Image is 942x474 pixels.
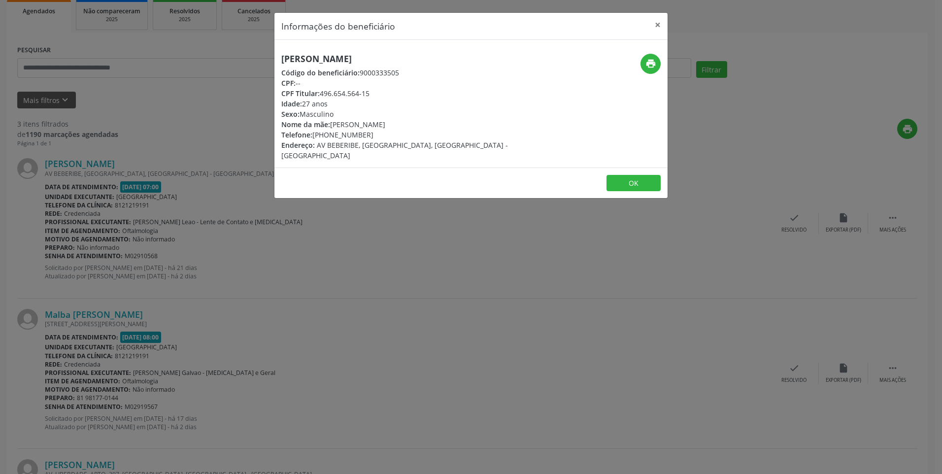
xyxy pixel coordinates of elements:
button: OK [606,175,661,192]
span: Idade: [281,99,302,108]
span: Nome da mãe: [281,120,330,129]
div: 496.654.564-15 [281,88,530,99]
div: 27 anos [281,99,530,109]
i: print [645,58,656,69]
span: Sexo: [281,109,300,119]
button: Close [648,13,668,37]
span: Código do beneficiário: [281,68,360,77]
span: Telefone: [281,130,312,139]
div: 9000333505 [281,68,530,78]
span: CPF: [281,78,296,88]
span: AV BEBERIBE, [GEOGRAPHIC_DATA], [GEOGRAPHIC_DATA] - [GEOGRAPHIC_DATA] [281,140,508,160]
span: CPF Titular: [281,89,320,98]
button: print [640,54,661,74]
span: Endereço: [281,140,315,150]
div: [PHONE_NUMBER] [281,130,530,140]
div: [PERSON_NAME] [281,119,530,130]
div: Masculino [281,109,530,119]
h5: Informações do beneficiário [281,20,395,33]
h5: [PERSON_NAME] [281,54,530,64]
div: -- [281,78,530,88]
